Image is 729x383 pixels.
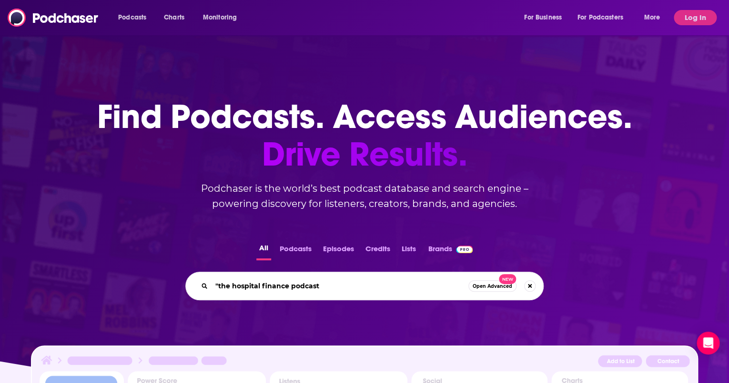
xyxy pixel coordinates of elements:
span: Open Advanced [473,284,512,289]
button: Open AdvancedNew [468,280,516,292]
input: Search podcasts, credits, & more... [212,278,468,294]
span: Charts [164,11,184,24]
a: Charts [158,10,190,25]
span: For Business [524,11,562,24]
span: More [644,11,660,24]
img: Podchaser Pro [456,246,473,253]
button: open menu [517,10,574,25]
img: Podchaser - Follow, Share and Rate Podcasts [8,9,99,27]
button: Log In [674,10,717,25]
span: For Podcasters [577,11,623,24]
button: open menu [196,10,249,25]
button: All [256,242,271,260]
h1: Find Podcasts. Access Audiences. [97,98,632,173]
div: Search podcasts, credits, & more... [185,272,544,300]
button: open menu [111,10,159,25]
span: New [499,274,516,284]
span: Podcasts [118,11,146,24]
button: open menu [571,10,637,25]
a: BrandsPodchaser Pro [428,242,473,260]
span: Drive Results. [97,136,632,173]
button: Credits [363,242,393,260]
span: Monitoring [203,11,237,24]
button: Lists [399,242,419,260]
button: Episodes [320,242,357,260]
button: open menu [637,10,672,25]
button: Podcasts [277,242,314,260]
div: Open Intercom Messenger [697,332,719,354]
img: Podcast Insights Header [40,354,689,371]
h2: Podchaser is the world’s best podcast database and search engine – powering discovery for listene... [174,181,555,211]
